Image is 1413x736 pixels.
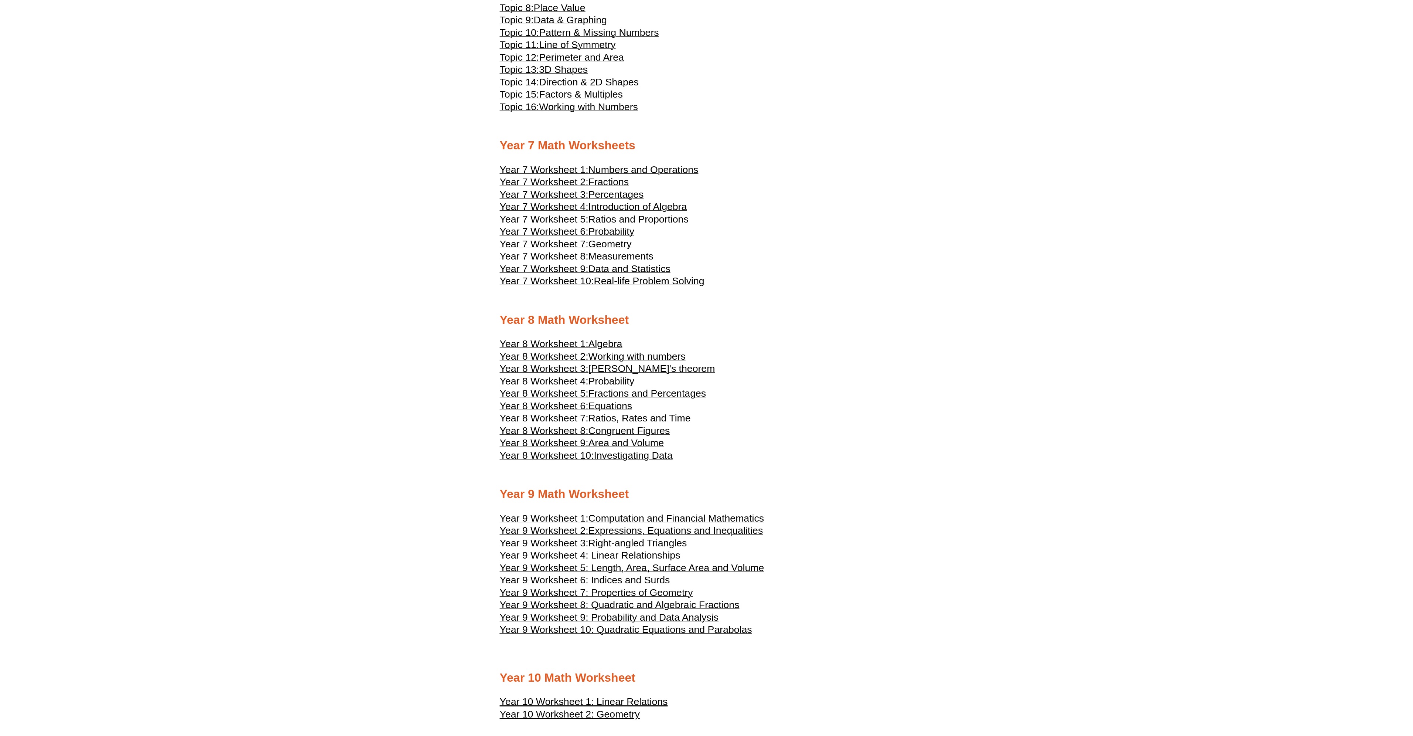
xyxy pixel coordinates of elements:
h2: Year 9 Math Worksheet [500,486,914,502]
a: Year 8 Worksheet 9:Area and Volume [500,441,664,448]
span: Year 8 Worksheet 1: [500,338,588,349]
span: 3D Shapes [539,64,588,75]
span: Year 7 Worksheet 1: [500,164,588,175]
span: Year 7 Worksheet 9: [500,263,588,274]
a: Year 8 Worksheet 2:Working with numbers [500,354,686,362]
iframe: Chat Widget [1290,652,1413,736]
span: Ratios and Proportions [588,214,689,225]
span: Year 8 Worksheet 2: [500,351,588,362]
span: Data and Statistics [588,263,670,274]
span: Year 7 Worksheet 7: [500,238,588,250]
span: Right-angled Triangles [588,537,687,549]
span: Year 9 Worksheet 2: [500,525,588,536]
span: Topic 15: [500,89,539,100]
span: Data & Graphing [533,14,607,26]
span: Fractions [588,176,629,187]
a: Year 7 Worksheet 3:Percentages [500,192,644,200]
a: Year 9 Worksheet 8: Quadratic and Algebraic Fractions [500,603,740,610]
u: Year 10 Worksheet 2: Geometry [500,709,640,720]
span: Investigating Data [594,450,672,461]
a: Year 9 Worksheet 5: Length, Area, Surface Area and Volume [500,566,764,573]
u: Year 10 Worksheet 1: Linear Relations [500,696,668,707]
span: Perimeter and Area [539,52,624,63]
a: Topic 9:Data & Graphing [500,18,607,25]
a: Topic 14:Direction & 2D Shapes [500,80,639,87]
span: Year 7 Worksheet 5: [500,214,588,225]
a: Year 8 Worksheet 1:Algebra [500,342,622,349]
span: Probability [588,376,634,387]
span: Year 7 Worksheet 10: [500,275,594,286]
a: Topic 13:3D Shapes [500,67,588,75]
a: Year 9 Worksheet 6: Indices and Surds [500,578,670,585]
span: Geometry [588,238,632,250]
span: Real-life Problem Solving [594,275,704,286]
a: Year 7 Worksheet 5:Ratios and Proportions [500,217,689,224]
span: Year 9 Worksheet 7: Properties of Geometry [500,587,693,598]
span: Year 7 Worksheet 8: [500,251,588,262]
a: Year 7 Worksheet 1:Numbers and Operations [500,167,699,175]
a: Year 9 Worksheet 4: Linear Relationships [500,553,680,560]
a: Topic 11:Line of Symmetry [500,43,616,50]
span: Year 9 Worksheet 6: Indices and Surds [500,574,670,586]
span: Year 9 Worksheet 5: Length, Area, Surface Area and Volume [500,562,764,573]
span: Year 9 Worksheet 10: Quadratic Equations and Parabolas [500,624,752,635]
a: Year 8 Worksheet 6:Equations [500,404,632,411]
a: Year 9 Worksheet 2:Expressions, Equations and Inequalities [500,528,763,536]
span: Topic 8: [500,2,534,13]
span: Topic 12: [500,52,539,63]
a: Year 9 Worksheet 10: Quadratic Equations and Parabolas [500,627,752,635]
span: Topic 9: [500,14,534,26]
span: Factors & Multiples [539,89,623,100]
a: Year 8 Worksheet 7:Ratios, Rates and Time [500,416,691,423]
a: Year 7 Worksheet 8:Measurements [500,254,653,261]
span: Year 8 Worksheet 8: [500,425,588,436]
span: Working with Numbers [539,101,638,112]
a: Topic 16:Working with Numbers [500,105,638,112]
a: Topic 8:Place Value [500,6,586,13]
a: Year 7 Worksheet 9:Data and Statistics [500,267,670,274]
span: Percentages [588,189,644,200]
span: Algebra [588,338,622,349]
a: Year 9 Worksheet 3:Right-angled Triangles [500,541,687,548]
span: Year 8 Worksheet 3: [500,363,588,374]
span: Year 8 Worksheet 4: [500,376,588,387]
a: Topic 15:Factors & Multiples [500,92,623,99]
span: Year 9 Worksheet 9: Probability and Data Analysis [500,612,719,623]
a: Year 9 Worksheet 7: Properties of Geometry [500,590,693,598]
span: Area and Volume [588,437,664,448]
span: Year 7 Worksheet 3: [500,189,588,200]
span: Numbers and Operations [588,164,699,175]
span: Topic 10: [500,27,539,38]
span: Year 7 Worksheet 4: [500,201,588,212]
span: Year 8 Worksheet 7: [500,413,588,424]
span: Topic 14: [500,77,539,88]
span: Year 9 Worksheet 8: Quadratic and Algebraic Fractions [500,599,740,610]
a: Year 10 Worksheet 2: Geometry [500,712,640,719]
a: Year 7 Worksheet 10:Real-life Problem Solving [500,279,704,286]
a: Year 9 Worksheet 9: Probability and Data Analysis [500,615,719,623]
span: Congruent Figures [588,425,670,436]
span: Year 8 Worksheet 6: [500,400,588,411]
h2: Year 7 Math Worksheets [500,138,914,153]
span: Place Value [533,2,585,13]
span: Pattern & Missing Numbers [539,27,659,38]
span: Ratios, Rates and Time [588,413,691,424]
a: Year 10 Worksheet 1: Linear Relations [500,699,668,707]
a: Year 7 Worksheet 4:Introduction of Algebra [500,204,687,212]
a: Year 8 Worksheet 8:Congruent Figures [500,428,670,436]
span: Direction & 2D Shapes [539,77,639,88]
span: Year 9 Worksheet 1: [500,513,588,524]
span: Year 7 Worksheet 6: [500,226,588,237]
span: Introduction of Algebra [588,201,687,212]
span: Equations [588,400,632,411]
span: Expressions, Equations and Inequalities [588,525,763,536]
span: Line of Symmetry [539,39,615,50]
span: Fractions and Percentages [588,388,706,399]
span: Working with numbers [588,351,686,362]
a: Topic 10:Pattern & Missing Numbers [500,30,659,38]
a: Year 8 Worksheet 3:[PERSON_NAME]'s theorem [500,366,715,374]
span: [PERSON_NAME]'s theorem [588,363,715,374]
a: Year 8 Worksheet 10:Investigating Data [500,453,673,461]
h2: Year 10 Math Worksheet [500,670,914,686]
